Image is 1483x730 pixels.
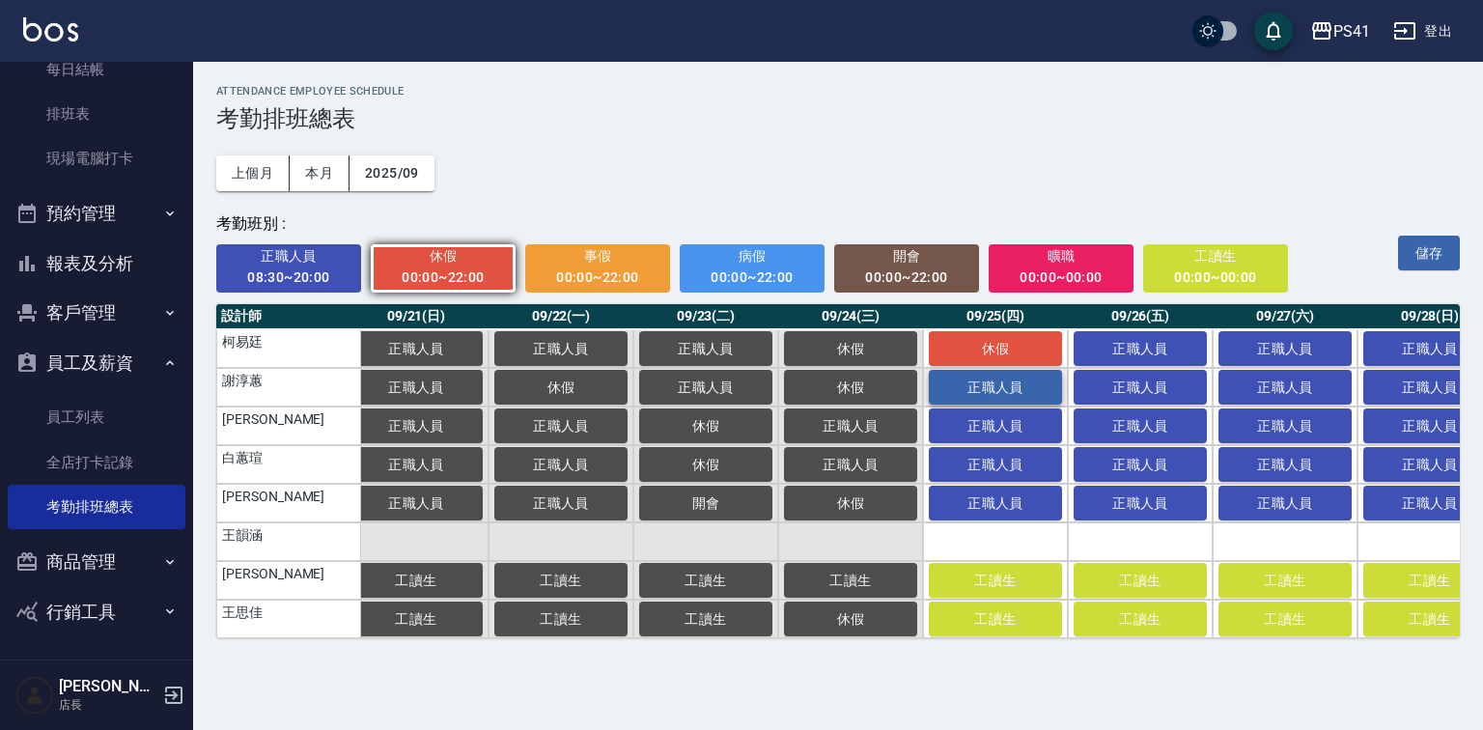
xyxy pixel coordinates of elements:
[290,155,350,191] button: 本月
[350,331,483,366] button: 正職人員
[1092,457,1189,472] span: 正職人員
[1382,341,1478,356] span: 正職人員
[929,370,1062,405] button: 正職人員
[8,239,185,289] button: 報表及分析
[1237,573,1333,588] span: 工讀生
[1157,266,1275,290] div: 00:00~00:00
[1382,457,1478,472] span: 正職人員
[513,341,609,356] span: 正職人員
[8,92,185,136] a: 排班表
[834,244,979,293] button: 開會00:00~22:00
[8,47,185,92] a: 每日結帳
[1092,495,1189,511] span: 正職人員
[1092,379,1189,395] span: 正職人員
[216,105,1460,132] h3: 考勤排班總表
[658,573,754,588] span: 工讀生
[1143,244,1288,293] button: 工讀生00:00~00:00
[693,244,812,268] span: 病假
[1213,304,1357,329] th: 09/27(六)
[15,676,54,715] img: Person
[848,244,966,268] span: 開會
[1218,370,1352,405] button: 正職人員
[658,611,754,627] span: 工讀生
[1302,12,1378,51] button: PS41
[216,85,1460,98] h2: ATTENDANCE EMPLOYEE SCHEDULE
[947,418,1044,434] span: 正職人員
[8,485,185,529] a: 考勤排班總表
[350,370,483,405] button: 正職人員
[639,408,772,443] button: 休假
[494,563,628,598] button: 工讀生
[784,602,917,636] button: 休假
[350,408,483,443] button: 正職人員
[947,611,1044,627] span: 工讀生
[658,418,754,434] span: 休假
[1237,418,1333,434] span: 正職人員
[368,611,464,627] span: 工讀生
[344,304,489,329] th: 09/21(日)
[1237,457,1333,472] span: 正職人員
[59,677,157,696] h5: [PERSON_NAME]
[494,447,628,482] button: 正職人員
[658,341,754,356] span: 正職人員
[802,611,899,627] span: 休假
[513,495,609,511] span: 正職人員
[784,486,917,520] button: 休假
[639,447,772,482] button: 休假
[494,602,628,636] button: 工讀生
[929,331,1062,366] button: 休假
[929,602,1062,636] button: 工讀生
[784,331,917,366] button: 休假
[923,304,1068,329] th: 09/25(四)
[658,379,754,395] span: 正職人員
[8,537,185,587] button: 商品管理
[1074,370,1207,405] button: 正職人員
[658,495,754,511] span: 開會
[1254,12,1293,50] button: save
[1218,447,1352,482] button: 正職人員
[929,447,1062,482] button: 正職人員
[1385,14,1460,49] button: 登出
[59,696,157,714] p: 店長
[368,379,464,395] span: 正職人員
[1157,244,1275,268] span: 工讀生
[1237,495,1333,511] span: 正職人員
[633,304,778,329] th: 09/23(二)
[494,408,628,443] button: 正職人員
[1382,573,1478,588] span: 工讀生
[8,440,185,485] a: 全店打卡記錄
[802,341,899,356] span: 休假
[8,395,185,439] a: 員工列表
[947,379,1044,395] span: 正職人員
[639,370,772,405] button: 正職人員
[350,447,483,482] button: 正職人員
[216,445,361,484] td: 白蕙瑄
[513,379,609,395] span: 休假
[489,304,633,329] th: 09/22(一)
[8,136,185,181] a: 現場電腦打卡
[1382,611,1478,627] span: 工讀生
[1074,331,1207,366] button: 正職人員
[8,587,185,637] button: 行銷工具
[1092,418,1189,434] span: 正職人員
[371,244,516,293] button: 休假00:00~22:00
[539,244,658,268] span: 事假
[784,408,917,443] button: 正職人員
[802,457,899,472] span: 正職人員
[639,486,772,520] button: 開會
[1333,19,1370,43] div: PS41
[1092,341,1189,356] span: 正職人員
[1074,563,1207,598] button: 工讀生
[1074,447,1207,482] button: 正職人員
[802,379,899,395] span: 休假
[929,408,1062,443] button: 正職人員
[778,304,923,329] th: 09/24(三)
[784,563,917,598] button: 工讀生
[216,214,1336,235] div: 考勤班別 :
[1074,408,1207,443] button: 正職人員
[1237,341,1333,356] span: 正職人員
[929,563,1062,598] button: 工讀生
[216,522,361,561] td: 王韻涵
[1068,304,1213,329] th: 09/26(五)
[1382,418,1478,434] span: 正職人員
